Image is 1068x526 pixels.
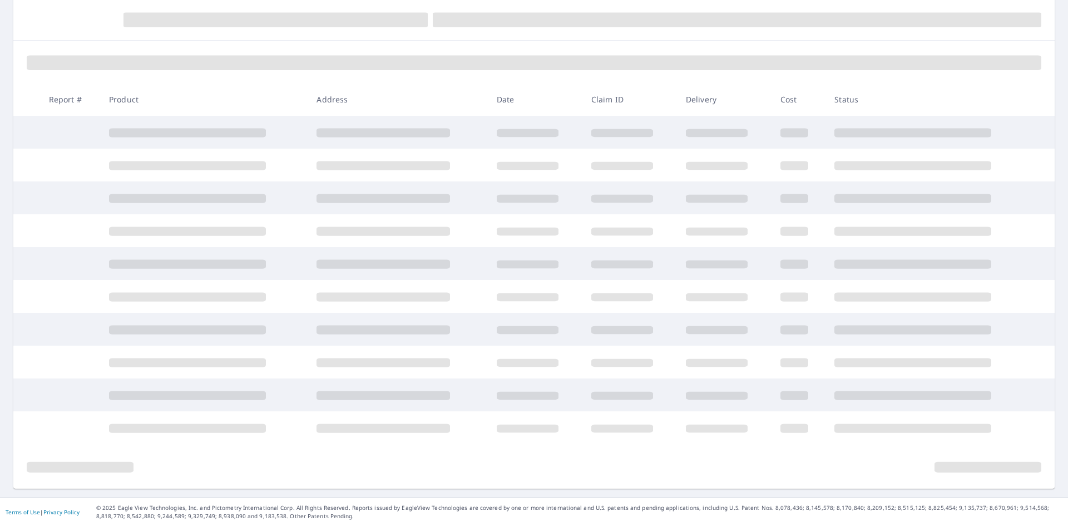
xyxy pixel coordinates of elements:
a: Privacy Policy [43,508,80,516]
th: Product [100,83,308,116]
p: | [6,509,80,515]
a: Terms of Use [6,508,40,516]
th: Status [825,83,1034,116]
th: Claim ID [582,83,677,116]
p: © 2025 Eagle View Technologies, Inc. and Pictometry International Corp. All Rights Reserved. Repo... [96,504,1062,520]
th: Cost [772,83,826,116]
th: Report # [40,83,100,116]
th: Delivery [677,83,772,116]
th: Address [308,83,487,116]
th: Date [488,83,582,116]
